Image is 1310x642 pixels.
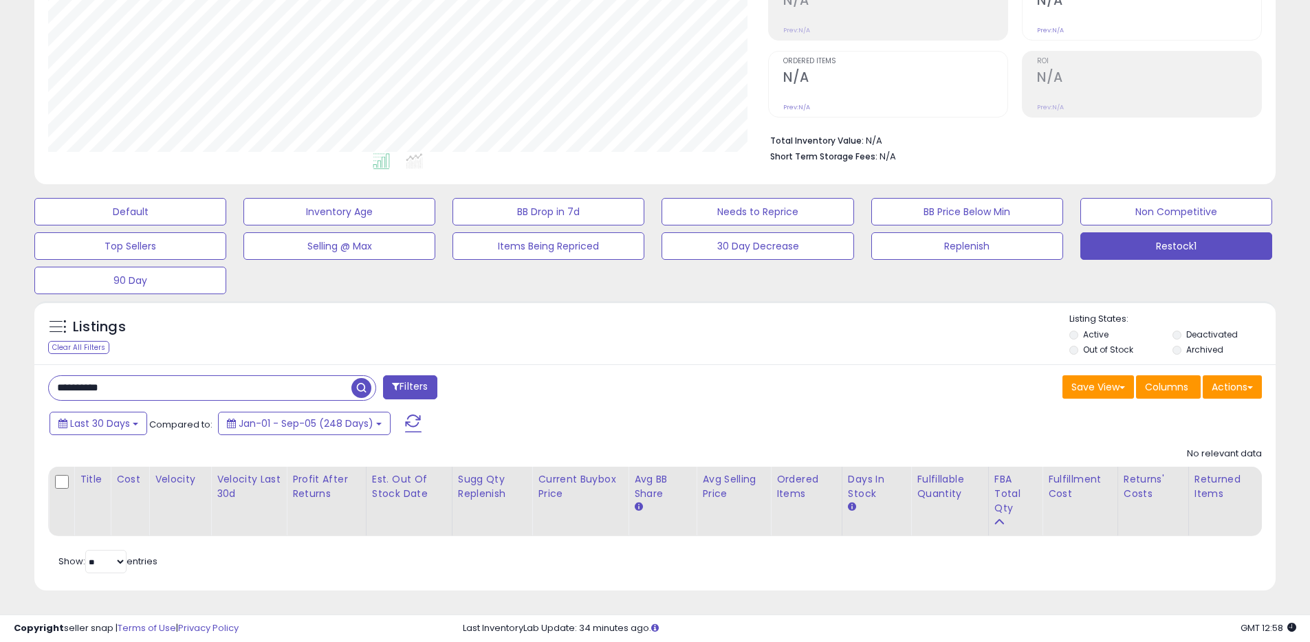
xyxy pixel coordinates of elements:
[783,69,1007,88] h2: N/A
[34,198,226,225] button: Default
[73,318,126,337] h5: Listings
[1037,69,1261,88] h2: N/A
[994,472,1036,516] div: FBA Total Qty
[243,232,435,260] button: Selling @ Max
[292,472,360,501] div: Profit After Returns
[14,622,239,635] div: seller snap | |
[80,472,105,487] div: Title
[783,103,810,111] small: Prev: N/A
[776,472,836,501] div: Ordered Items
[178,621,239,634] a: Privacy Policy
[1080,232,1272,260] button: Restock1
[243,198,435,225] button: Inventory Age
[770,131,1252,148] li: N/A
[155,472,205,487] div: Velocity
[70,417,130,430] span: Last 30 Days
[1080,198,1272,225] button: Non Competitive
[1048,472,1112,501] div: Fulfillment Cost
[848,501,856,513] small: Days In Stock.
[770,135,864,146] b: Total Inventory Value:
[770,151,877,162] b: Short Term Storage Fees:
[1037,58,1261,65] span: ROI
[783,58,1007,65] span: Ordered Items
[218,412,391,435] button: Jan-01 - Sep-05 (248 Days)
[383,375,437,399] button: Filters
[662,232,853,260] button: 30 Day Decrease
[662,198,853,225] button: Needs to Reprice
[1124,472,1183,501] div: Returns' Costs
[634,472,690,501] div: Avg BB Share
[1037,26,1064,34] small: Prev: N/A
[1083,344,1133,355] label: Out of Stock
[1241,621,1296,634] span: 2025-10-7 12:58 GMT
[1083,329,1109,340] label: Active
[848,472,905,501] div: Days In Stock
[1037,103,1064,111] small: Prev: N/A
[783,26,810,34] small: Prev: N/A
[149,418,212,431] span: Compared to:
[463,622,1296,635] div: Last InventoryLab Update: 34 minutes ago.
[217,472,281,501] div: Velocity Last 30d
[452,232,644,260] button: Items Being Repriced
[871,198,1063,225] button: BB Price Below Min
[48,341,109,354] div: Clear All Filters
[1062,375,1134,399] button: Save View
[1186,344,1223,355] label: Archived
[58,555,157,568] span: Show: entries
[1194,472,1256,501] div: Returned Items
[14,621,64,634] strong: Copyright
[1203,375,1262,399] button: Actions
[239,417,373,430] span: Jan-01 - Sep-05 (248 Days)
[1145,380,1188,394] span: Columns
[372,472,446,501] div: Est. Out Of Stock Date
[538,472,622,501] div: Current Buybox Price
[34,232,226,260] button: Top Sellers
[702,472,765,501] div: Avg Selling Price
[634,501,642,513] small: Avg BB Share.
[116,472,143,487] div: Cost
[452,467,532,536] th: Please note that this number is a calculation based on your required days of coverage and your ve...
[458,472,527,501] div: Sugg Qty Replenish
[50,412,147,435] button: Last 30 Days
[1069,313,1276,326] p: Listing States:
[917,472,982,501] div: Fulfillable Quantity
[452,198,644,225] button: BB Drop in 7d
[1187,447,1262,461] div: No relevant data
[880,150,896,163] span: N/A
[34,267,226,294] button: 90 Day
[871,232,1063,260] button: Replenish
[118,621,176,634] a: Terms of Use
[1136,375,1201,399] button: Columns
[1186,329,1238,340] label: Deactivated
